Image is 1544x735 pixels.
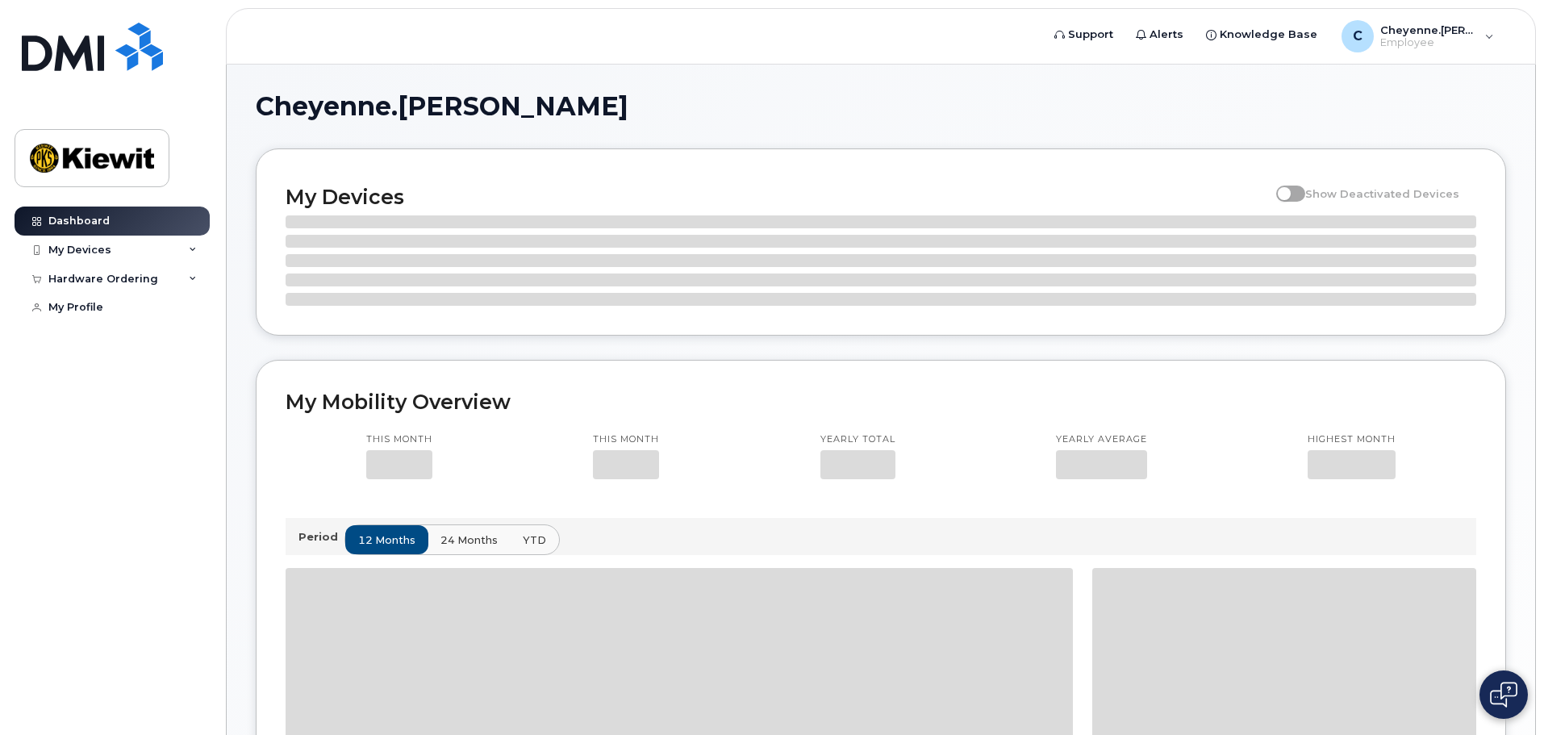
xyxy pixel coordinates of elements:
span: Cheyenne.[PERSON_NAME] [256,94,628,119]
p: Period [298,529,344,545]
h2: My Mobility Overview [286,390,1476,414]
p: Yearly total [820,433,895,446]
h2: My Devices [286,185,1268,209]
p: This month [593,433,659,446]
p: Yearly average [1056,433,1147,446]
span: YTD [523,532,546,548]
img: Open chat [1490,682,1517,708]
p: This month [366,433,432,446]
span: 24 months [440,532,498,548]
input: Show Deactivated Devices [1276,178,1289,191]
span: Show Deactivated Devices [1305,187,1459,200]
p: Highest month [1308,433,1396,446]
